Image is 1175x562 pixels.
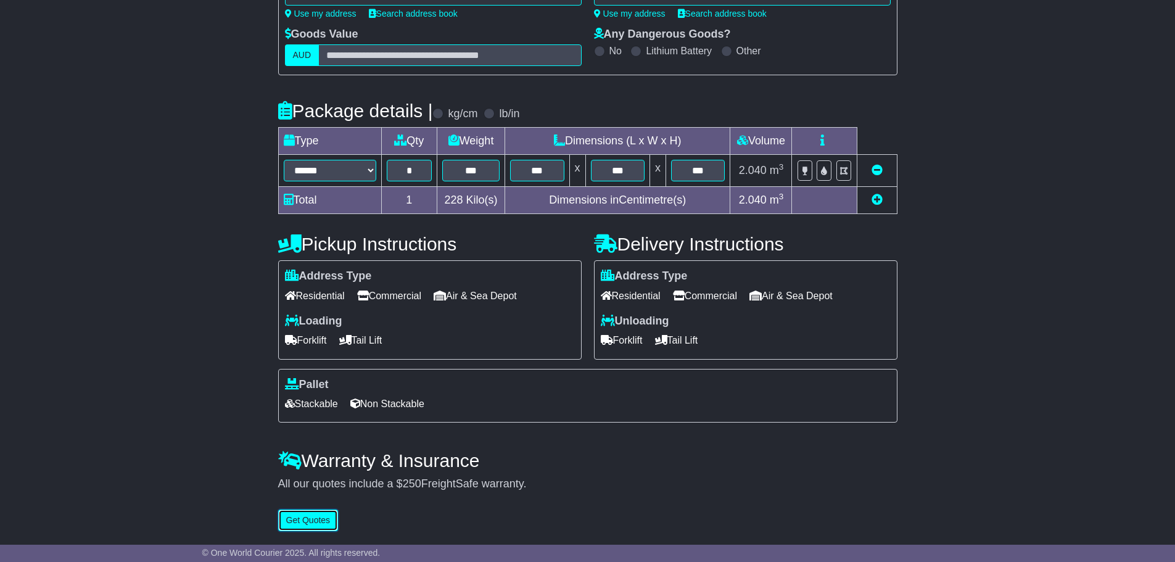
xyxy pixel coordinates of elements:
[601,270,688,283] label: Address Type
[369,9,458,19] a: Search address book
[730,128,792,155] td: Volume
[646,45,712,57] label: Lithium Battery
[285,378,329,392] label: Pallet
[278,101,433,121] h4: Package details |
[739,194,767,206] span: 2.040
[381,128,437,155] td: Qty
[601,286,661,305] span: Residential
[872,194,883,206] a: Add new item
[285,44,320,66] label: AUD
[770,194,784,206] span: m
[739,164,767,176] span: 2.040
[736,45,761,57] label: Other
[601,331,643,350] span: Forklift
[655,331,698,350] span: Tail Lift
[448,107,477,121] label: kg/cm
[339,331,382,350] span: Tail Lift
[594,9,666,19] a: Use my address
[434,286,517,305] span: Air & Sea Depot
[749,286,833,305] span: Air & Sea Depot
[872,164,883,176] a: Remove this item
[285,331,327,350] span: Forklift
[285,270,372,283] label: Address Type
[285,28,358,41] label: Goods Value
[381,187,437,214] td: 1
[601,315,669,328] label: Unloading
[505,187,730,214] td: Dimensions in Centimetre(s)
[285,394,338,413] span: Stackable
[779,192,784,201] sup: 3
[357,286,421,305] span: Commercial
[569,155,585,187] td: x
[779,162,784,171] sup: 3
[437,128,505,155] td: Weight
[594,28,731,41] label: Any Dangerous Goods?
[678,9,767,19] a: Search address book
[594,234,897,254] h4: Delivery Instructions
[278,510,339,531] button: Get Quotes
[445,194,463,206] span: 228
[673,286,737,305] span: Commercial
[609,45,622,57] label: No
[285,9,357,19] a: Use my address
[278,450,897,471] h4: Warranty & Insurance
[285,315,342,328] label: Loading
[278,234,582,254] h4: Pickup Instructions
[437,187,505,214] td: Kilo(s)
[499,107,519,121] label: lb/in
[403,477,421,490] span: 250
[278,128,381,155] td: Type
[278,477,897,491] div: All our quotes include a $ FreightSafe warranty.
[202,548,381,558] span: © One World Courier 2025. All rights reserved.
[770,164,784,176] span: m
[350,394,424,413] span: Non Stackable
[505,128,730,155] td: Dimensions (L x W x H)
[649,155,666,187] td: x
[285,286,345,305] span: Residential
[278,187,381,214] td: Total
